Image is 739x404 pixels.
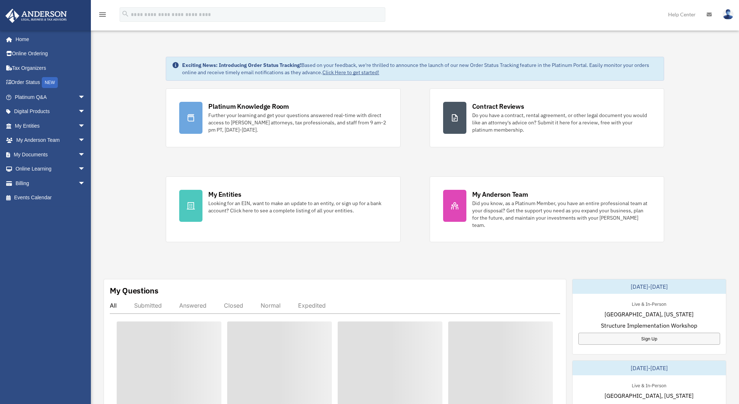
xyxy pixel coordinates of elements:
span: Structure Implementation Workshop [601,321,697,330]
div: My Anderson Team [472,190,528,199]
div: Do you have a contract, rental agreement, or other legal document you would like an attorney's ad... [472,112,651,133]
a: My Anderson Teamarrow_drop_down [5,133,96,148]
a: Billingarrow_drop_down [5,176,96,191]
div: Expedited [298,302,326,309]
div: [DATE]-[DATE] [573,361,726,375]
i: search [121,10,129,18]
a: Tax Organizers [5,61,96,75]
div: Further your learning and get your questions answered real-time with direct access to [PERSON_NAM... [208,112,387,133]
div: Contract Reviews [472,102,524,111]
span: arrow_drop_down [78,147,93,162]
a: Digital Productsarrow_drop_down [5,104,96,119]
a: Online Learningarrow_drop_down [5,162,96,176]
i: menu [98,10,107,19]
div: Closed [224,302,243,309]
span: arrow_drop_down [78,104,93,119]
span: arrow_drop_down [78,176,93,191]
a: Platinum Knowledge Room Further your learning and get your questions answered real-time with dire... [166,88,400,147]
a: menu [98,13,107,19]
img: User Pic [723,9,734,20]
span: arrow_drop_down [78,133,93,148]
div: Looking for an EIN, want to make an update to an entity, or sign up for a bank account? Click her... [208,200,387,214]
a: Home [5,32,93,47]
a: Contract Reviews Do you have a contract, rental agreement, or other legal document you would like... [430,88,664,147]
div: All [110,302,117,309]
div: Live & In-Person [626,381,672,389]
div: [DATE]-[DATE] [573,279,726,294]
a: Sign Up [578,333,720,345]
div: My Questions [110,285,158,296]
a: My Anderson Team Did you know, as a Platinum Member, you have an entire professional team at your... [430,176,664,242]
div: Answered [179,302,206,309]
span: arrow_drop_down [78,90,93,105]
div: Did you know, as a Platinum Member, you have an entire professional team at your disposal? Get th... [472,200,651,229]
div: NEW [42,77,58,88]
a: Events Calendar [5,191,96,205]
a: Click Here to get started! [322,69,379,76]
span: arrow_drop_down [78,162,93,177]
a: My Documentsarrow_drop_down [5,147,96,162]
div: Submitted [134,302,162,309]
strong: Exciting News: Introducing Order Status Tracking! [182,62,301,68]
a: My Entitiesarrow_drop_down [5,119,96,133]
span: [GEOGRAPHIC_DATA], [US_STATE] [605,391,694,400]
span: arrow_drop_down [78,119,93,133]
div: My Entities [208,190,241,199]
div: Based on your feedback, we're thrilled to announce the launch of our new Order Status Tracking fe... [182,61,658,76]
a: Platinum Q&Aarrow_drop_down [5,90,96,104]
img: Anderson Advisors Platinum Portal [3,9,69,23]
a: Online Ordering [5,47,96,61]
div: Live & In-Person [626,300,672,307]
a: Order StatusNEW [5,75,96,90]
div: Platinum Knowledge Room [208,102,289,111]
a: My Entities Looking for an EIN, want to make an update to an entity, or sign up for a bank accoun... [166,176,400,242]
div: Normal [261,302,281,309]
span: [GEOGRAPHIC_DATA], [US_STATE] [605,310,694,319]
